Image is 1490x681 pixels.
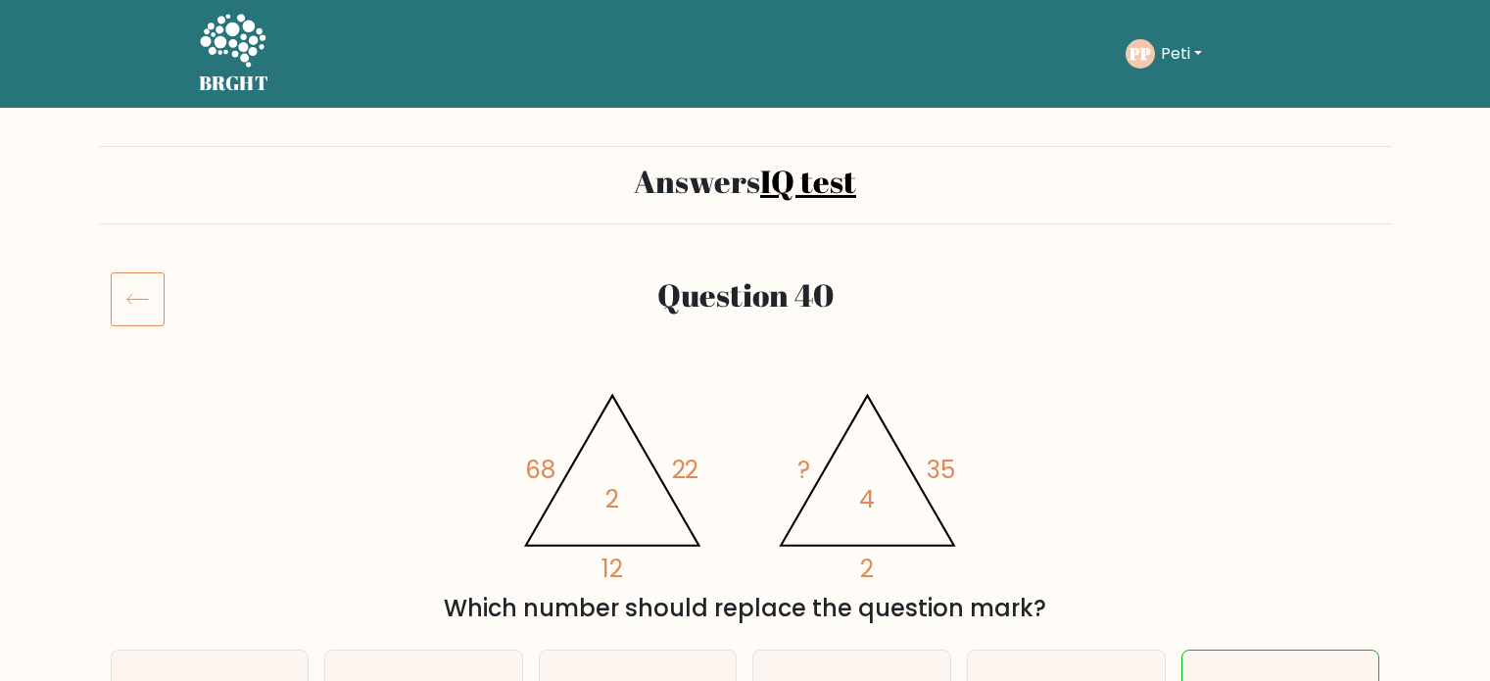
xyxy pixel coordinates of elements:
tspan: 2 [861,552,875,586]
tspan: 68 [525,454,555,488]
tspan: 2 [605,483,619,517]
tspan: 12 [601,552,623,586]
h5: BRGHT [199,72,269,95]
tspan: 22 [671,454,698,488]
h2: Question 40 [218,276,1273,314]
a: BRGHT [199,8,269,100]
div: Which number should replace the question mark? [122,591,1369,626]
tspan: 4 [860,483,876,517]
tspan: ? [797,454,810,488]
tspan: 35 [927,454,955,488]
text: PP [1129,42,1151,65]
a: IQ test [760,160,856,202]
button: Peti [1155,41,1208,67]
h2: Answers [111,163,1380,200]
